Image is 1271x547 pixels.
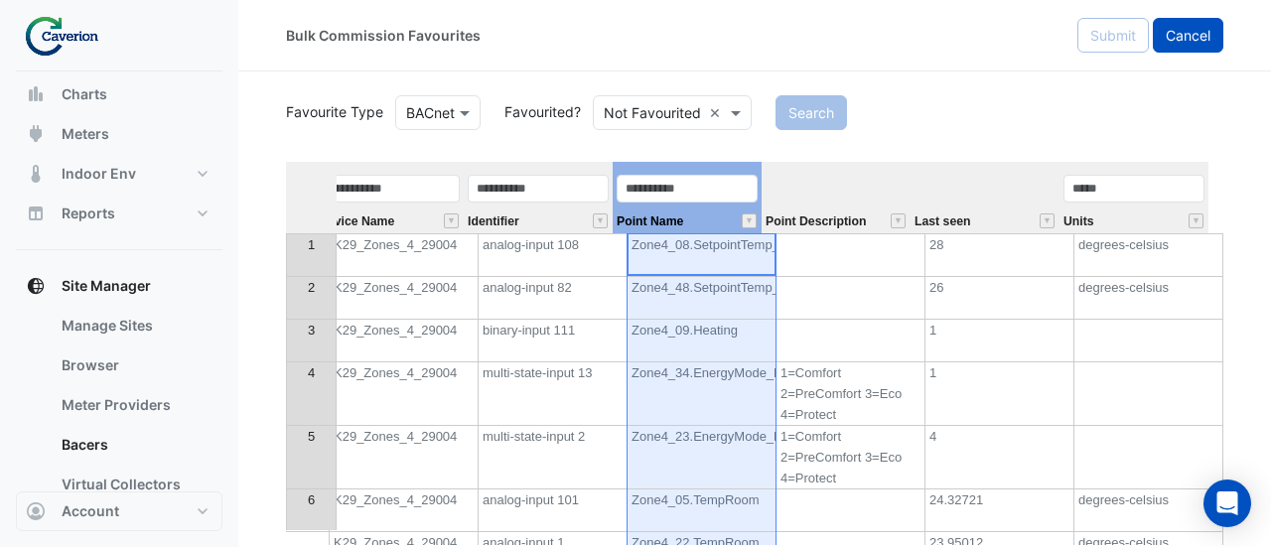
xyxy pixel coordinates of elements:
td: 1 [925,362,1074,426]
span: Cancel [1166,27,1210,44]
app-icon: Charts [26,84,46,104]
button: Reports [16,194,222,233]
td: 1 [925,320,1074,362]
td: K29_Zones_4_29004 [330,277,479,320]
img: Company Logo [24,16,113,56]
span: Device Name [319,215,394,228]
td: Zone4_34.EnergyMode_Eff [628,362,777,426]
td: analog-input 108 [479,233,628,277]
td: Zone4_09.Heating [628,320,777,362]
span: Meters [62,124,109,144]
app-icon: Site Manager [26,276,46,296]
a: Meter Providers [46,385,222,425]
td: 24.32721 [925,489,1074,532]
td: 28 [925,233,1074,277]
td: 1=Comfort 2=PreComfort 3=Eco 4=Protect [777,426,925,489]
span: 2 [308,280,315,295]
td: K29_Zones_4_29004 [330,426,479,489]
td: degrees-celsius [1074,489,1223,532]
a: Virtual Collectors [46,465,222,504]
span: 5 [308,429,315,444]
button: Account [16,491,222,531]
a: Manage Sites [46,306,222,345]
button: Site Manager [16,266,222,306]
td: 26 [925,277,1074,320]
app-icon: Meters [26,124,46,144]
app-icon: Indoor Env [26,164,46,184]
span: 3 [308,323,315,338]
button: Cancel [1153,18,1223,53]
span: Account [62,501,119,521]
span: 1 [308,237,315,252]
button: Meters [16,114,222,154]
a: Bacers [46,425,222,465]
td: Zone4_48.SetpointTemp_Eff [628,277,777,320]
td: 1=Comfort 2=PreComfort 3=Eco 4=Protect [777,362,925,426]
span: Site Manager [62,276,151,296]
td: K29_Zones_4_29004 [330,362,479,426]
a: Browser [46,345,222,385]
div: Bulk Commission Favourites [286,25,481,46]
span: Units [1063,215,1094,228]
span: Charts [62,84,107,104]
label: Favourited? [493,101,581,122]
span: Point Name [617,215,683,228]
div: Open Intercom Messenger [1203,479,1251,527]
td: K29_Zones_4_29004 [330,489,479,532]
label: Favourite Type [274,101,383,122]
td: K29_Zones_4_29004 [330,320,479,362]
span: Point Description [766,215,866,228]
button: Indoor Env [16,154,222,194]
button: Charts [16,74,222,114]
td: degrees-celsius [1074,233,1223,277]
td: K29_Zones_4_29004 [330,233,479,277]
span: Indoor Env [62,164,136,184]
td: binary-input 111 [479,320,628,362]
td: analog-input 82 [479,277,628,320]
td: multi-state-input 2 [479,426,628,489]
span: Clear [709,102,726,123]
span: Reports [62,204,115,223]
td: Zone4_08.SetpointTemp_Eff [628,233,777,277]
span: 6 [308,492,315,507]
td: 4 [925,426,1074,489]
td: Zone4_05.TempRoom [628,489,777,532]
app-icon: Reports [26,204,46,223]
td: multi-state-input 13 [479,362,628,426]
span: Last seen [915,215,971,228]
span: 4 [308,365,315,380]
td: Zone4_23.EnergyMode_Eff [628,426,777,489]
span: Identifier [468,215,519,228]
td: degrees-celsius [1074,277,1223,320]
td: analog-input 101 [479,489,628,532]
